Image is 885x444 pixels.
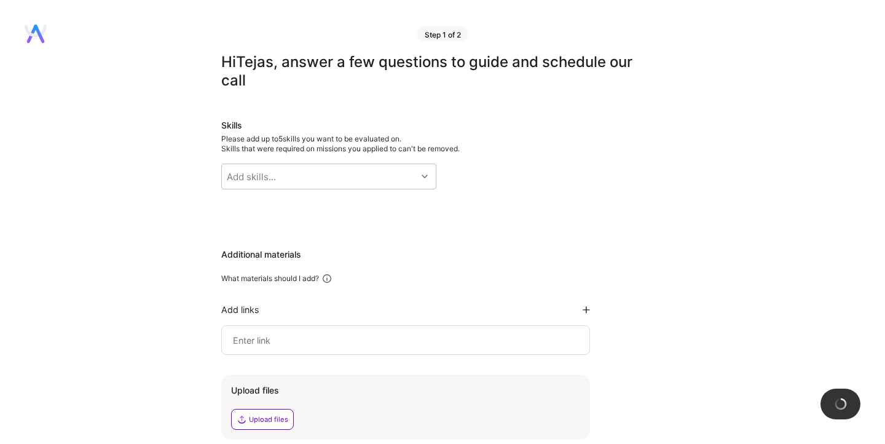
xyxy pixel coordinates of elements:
[221,134,651,154] div: Please add up to 5 skills you want to be evaluated on.
[221,119,651,132] div: Skills
[221,248,651,261] div: Additional materials
[232,333,580,347] input: Enter link
[249,414,288,424] div: Upload files
[221,304,259,315] div: Add links
[227,170,276,183] div: Add skills...
[221,144,460,153] span: Skills that were required on missions you applied to can't be removed.
[231,384,580,397] div: Upload files
[321,273,332,284] i: icon Info
[833,397,848,411] img: loading
[237,414,246,424] i: icon Upload2
[417,26,468,41] div: Step 1 of 2
[221,274,319,283] div: What materials should I add?
[583,306,590,314] i: icon PlusBlackFlat
[422,173,428,180] i: icon Chevron
[221,53,651,90] div: Hi Tejas , answer a few questions to guide and schedule our call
